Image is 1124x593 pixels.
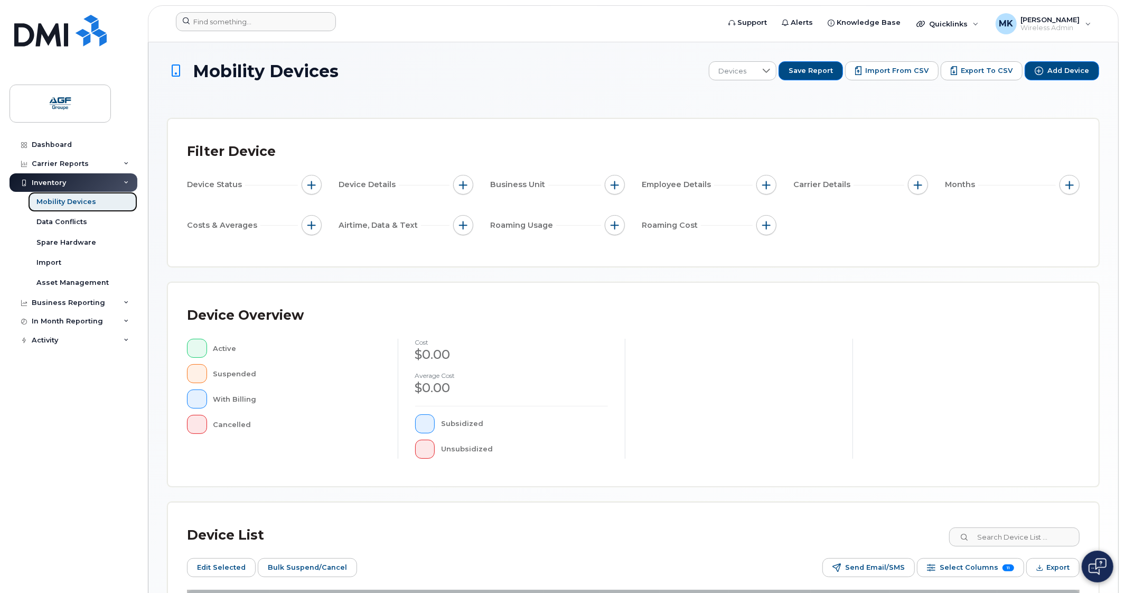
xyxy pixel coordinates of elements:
div: Filter Device [187,138,276,165]
h4: cost [415,339,608,346]
div: Device Overview [187,302,304,329]
div: Cancelled [213,415,381,434]
button: Send Email/SMS [822,558,915,577]
div: Active [213,339,381,358]
span: Add Device [1047,66,1089,76]
div: Suspended [213,364,381,383]
img: Open chat [1089,558,1107,575]
button: Add Device [1025,61,1099,80]
span: Bulk Suspend/Cancel [268,560,347,576]
span: Device Status [187,179,245,190]
div: Device List [187,522,264,549]
span: Import from CSV [865,66,929,76]
button: Save Report [779,61,843,80]
span: 11 [1003,564,1014,571]
button: Edit Selected [187,558,256,577]
input: Search Device List ... [949,527,1080,546]
span: Devices [709,62,756,81]
span: Carrier Details [793,179,854,190]
span: Export to CSV [961,66,1013,76]
span: Mobility Devices [193,62,339,80]
span: Airtime, Data & Text [339,220,421,231]
button: Select Columns 11 [917,558,1024,577]
span: Device Details [339,179,399,190]
button: Export to CSV [941,61,1023,80]
span: Edit Selected [197,560,246,576]
span: Business Unit [490,179,548,190]
span: Months [945,179,978,190]
span: Roaming Usage [490,220,556,231]
span: Export [1046,560,1070,576]
div: Unsubsidized [441,440,608,459]
button: Import from CSV [845,61,939,80]
span: Select Columns [940,560,998,576]
div: $0.00 [415,346,608,364]
button: Bulk Suspend/Cancel [258,558,357,577]
div: With Billing [213,390,381,409]
span: Send Email/SMS [845,560,905,576]
span: Employee Details [642,179,714,190]
div: Subsidized [441,414,608,433]
span: Roaming Cost [642,220,701,231]
div: $0.00 [415,379,608,397]
span: Costs & Averages [187,220,260,231]
h4: Average cost [415,372,608,379]
button: Export [1026,558,1080,577]
span: Save Report [789,66,833,76]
